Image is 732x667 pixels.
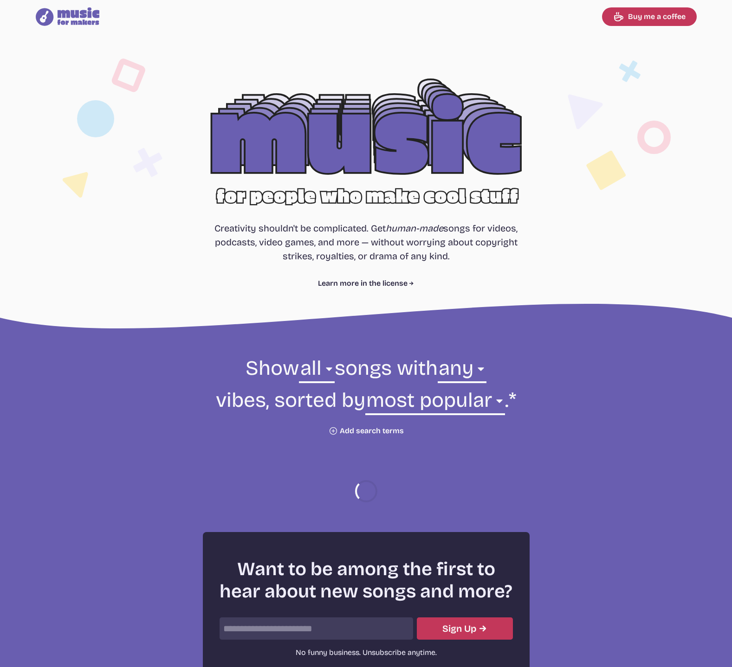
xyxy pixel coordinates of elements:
[417,617,513,640] button: Submit
[365,387,505,419] select: sorting
[602,7,697,26] a: Buy me a coffee
[318,278,414,289] a: Learn more in the license
[438,355,486,387] select: vibe
[220,558,513,603] h2: Want to be among the first to hear about new songs and more?
[299,355,334,387] select: genre
[214,221,518,263] p: Creativity shouldn't be complicated. Get songs for videos, podcasts, video games, and more — with...
[296,648,437,657] span: No funny business. Unsubscribe anytime.
[386,223,443,234] i: human-made
[114,355,619,436] form: Show songs with vibes, sorted by .
[329,426,404,436] button: Add search terms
